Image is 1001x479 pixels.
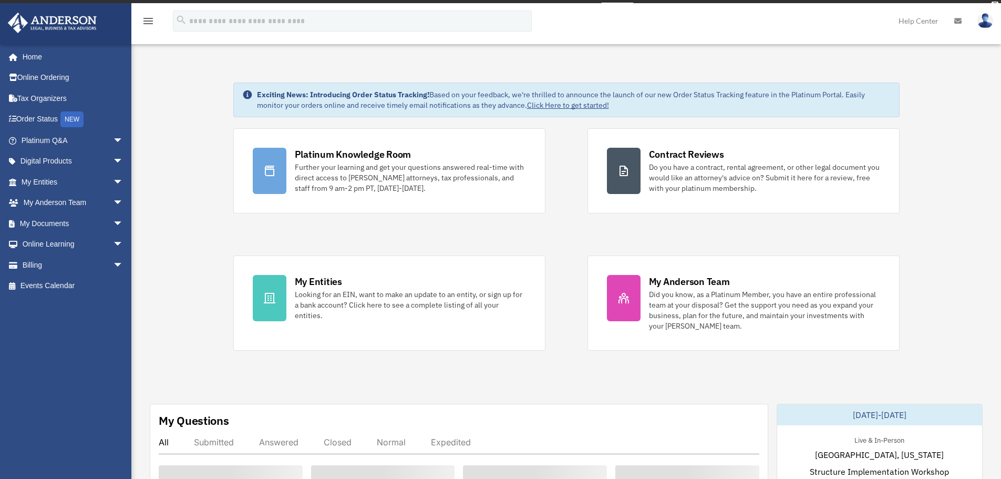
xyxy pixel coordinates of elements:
div: Do you have a contract, rental agreement, or other legal document you would like an attorney's ad... [649,162,880,193]
div: Normal [377,437,406,447]
a: survey [601,3,634,15]
a: Platinum Q&Aarrow_drop_down [7,130,139,151]
div: Based on your feedback, we're thrilled to announce the launch of our new Order Status Tracking fe... [257,89,891,110]
a: My Entities Looking for an EIN, want to make an update to an entity, or sign up for a bank accoun... [233,256,545,351]
img: User Pic [977,13,993,28]
strong: Exciting News: Introducing Order Status Tracking! [257,90,429,99]
a: Home [7,46,134,67]
span: arrow_drop_down [113,130,134,151]
div: My Anderson Team [649,275,730,288]
a: Online Learningarrow_drop_down [7,234,139,255]
a: Contract Reviews Do you have a contract, rental agreement, or other legal document you would like... [587,128,900,213]
div: Answered [259,437,298,447]
a: My Anderson Teamarrow_drop_down [7,192,139,213]
a: Order StatusNEW [7,109,139,130]
div: My Entities [295,275,342,288]
a: Billingarrow_drop_down [7,254,139,276]
a: Events Calendar [7,276,139,297]
i: search [176,14,187,26]
a: My Anderson Team Did you know, as a Platinum Member, you have an entire professional team at your... [587,256,900,351]
a: Digital Productsarrow_drop_down [7,151,139,172]
span: arrow_drop_down [113,254,134,276]
div: Did you know, as a Platinum Member, you have an entire professional team at your disposal? Get th... [649,289,880,331]
a: Click Here to get started! [527,100,609,110]
div: Further your learning and get your questions answered real-time with direct access to [PERSON_NAM... [295,162,526,193]
div: Submitted [194,437,234,447]
span: arrow_drop_down [113,192,134,214]
div: Get a chance to win 6 months of Platinum for free just by filling out this [367,3,597,15]
a: Online Ordering [7,67,139,88]
div: close [992,2,998,8]
a: Tax Organizers [7,88,139,109]
div: NEW [60,111,84,127]
span: arrow_drop_down [113,234,134,256]
div: Contract Reviews [649,148,724,161]
a: Platinum Knowledge Room Further your learning and get your questions answered real-time with dire... [233,128,545,213]
span: Structure Implementation Workshop [810,465,949,478]
span: arrow_drop_down [113,151,134,172]
a: My Documentsarrow_drop_down [7,213,139,234]
a: menu [142,18,154,27]
div: [DATE]-[DATE] [777,404,982,425]
a: My Entitiesarrow_drop_down [7,171,139,192]
span: arrow_drop_down [113,213,134,235]
i: menu [142,15,154,27]
span: [GEOGRAPHIC_DATA], [US_STATE] [815,449,944,461]
span: arrow_drop_down [113,171,134,193]
div: Closed [324,437,352,447]
div: Platinum Knowledge Room [295,148,411,161]
div: Expedited [431,437,471,447]
div: Live & In-Person [846,434,913,445]
div: Looking for an EIN, want to make an update to an entity, or sign up for a bank account? Click her... [295,289,526,321]
div: All [159,437,169,447]
div: My Questions [159,413,229,429]
img: Anderson Advisors Platinum Portal [5,13,100,33]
